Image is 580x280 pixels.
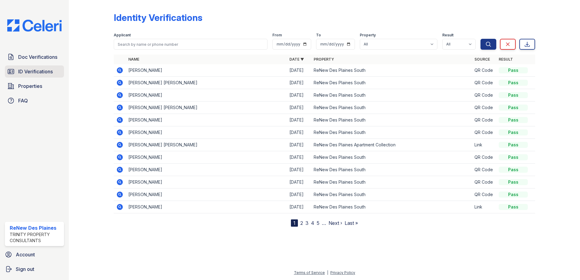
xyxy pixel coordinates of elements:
[294,270,325,275] a: Terms of Service
[287,64,311,77] td: [DATE]
[126,77,287,89] td: [PERSON_NAME] [PERSON_NAME]
[322,219,326,227] span: …
[10,224,62,232] div: ReNew Des Plaines
[126,114,287,126] td: [PERSON_NAME]
[126,64,287,77] td: [PERSON_NAME]
[472,102,496,114] td: QR Code
[499,92,528,98] div: Pass
[287,164,311,176] td: [DATE]
[499,142,528,148] div: Pass
[499,192,528,198] div: Pass
[311,102,472,114] td: ReNew Des Plaines South
[311,201,472,213] td: ReNew Des Plaines South
[5,80,64,92] a: Properties
[311,220,314,226] a: 4
[289,57,304,62] a: Date ▼
[317,220,319,226] a: 5
[18,97,28,104] span: FAQ
[311,64,472,77] td: ReNew Des Plaines South
[499,117,528,123] div: Pass
[287,139,311,151] td: [DATE]
[499,105,528,111] div: Pass
[472,126,496,139] td: QR Code
[272,33,282,38] label: From
[16,265,34,273] span: Sign out
[327,270,328,275] div: |
[126,126,287,139] td: [PERSON_NAME]
[287,126,311,139] td: [DATE]
[287,114,311,126] td: [DATE]
[126,188,287,201] td: [PERSON_NAME]
[10,232,62,244] div: Trinity Property Consultants
[442,33,454,38] label: Result
[126,139,287,151] td: [PERSON_NAME] [PERSON_NAME]
[287,201,311,213] td: [DATE]
[472,114,496,126] td: QR Code
[472,164,496,176] td: QR Code
[499,129,528,135] div: Pass
[311,89,472,102] td: ReNew Des Plaines South
[18,82,42,90] span: Properties
[5,95,64,107] a: FAQ
[114,33,131,38] label: Applicant
[291,219,298,227] div: 1
[311,176,472,188] td: ReNew Des Plaines South
[329,220,342,226] a: Next ›
[128,57,139,62] a: Name
[499,57,513,62] a: Result
[126,201,287,213] td: [PERSON_NAME]
[311,188,472,201] td: ReNew Des Plaines South
[499,67,528,73] div: Pass
[499,80,528,86] div: Pass
[472,201,496,213] td: Link
[311,164,472,176] td: ReNew Des Plaines South
[114,39,268,50] input: Search by name or phone number
[287,89,311,102] td: [DATE]
[472,77,496,89] td: QR Code
[311,151,472,164] td: ReNew Des Plaines South
[126,164,287,176] td: [PERSON_NAME]
[472,151,496,164] td: QR Code
[18,53,57,61] span: Doc Verifications
[474,57,490,62] a: Source
[472,139,496,151] td: Link
[311,114,472,126] td: ReNew Des Plaines South
[2,19,66,32] img: CE_Logo_Blue-a8612792a0a2168367f1c8372b55b34899dd931a85d93a1a3d3e32e68fde9ad4.png
[472,176,496,188] td: QR Code
[287,176,311,188] td: [DATE]
[311,139,472,151] td: ReNew Des Plaines Apartment Collection
[305,220,309,226] a: 3
[287,151,311,164] td: [DATE]
[287,188,311,201] td: [DATE]
[2,248,66,261] a: Account
[114,12,202,23] div: Identity Verifications
[345,220,358,226] a: Last »
[300,220,303,226] a: 2
[499,204,528,210] div: Pass
[311,126,472,139] td: ReNew Des Plaines South
[499,167,528,173] div: Pass
[472,64,496,77] td: QR Code
[360,33,376,38] label: Property
[499,154,528,160] div: Pass
[2,263,66,275] a: Sign out
[5,51,64,63] a: Doc Verifications
[499,179,528,185] div: Pass
[5,65,64,78] a: ID Verifications
[472,89,496,102] td: QR Code
[126,151,287,164] td: [PERSON_NAME]
[472,188,496,201] td: QR Code
[314,57,334,62] a: Property
[311,77,472,89] td: ReNew Des Plaines South
[330,270,355,275] a: Privacy Policy
[126,102,287,114] td: [PERSON_NAME] [PERSON_NAME]
[18,68,53,75] span: ID Verifications
[16,251,35,258] span: Account
[287,102,311,114] td: [DATE]
[316,33,321,38] label: To
[287,77,311,89] td: [DATE]
[126,89,287,102] td: [PERSON_NAME]
[126,176,287,188] td: [PERSON_NAME]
